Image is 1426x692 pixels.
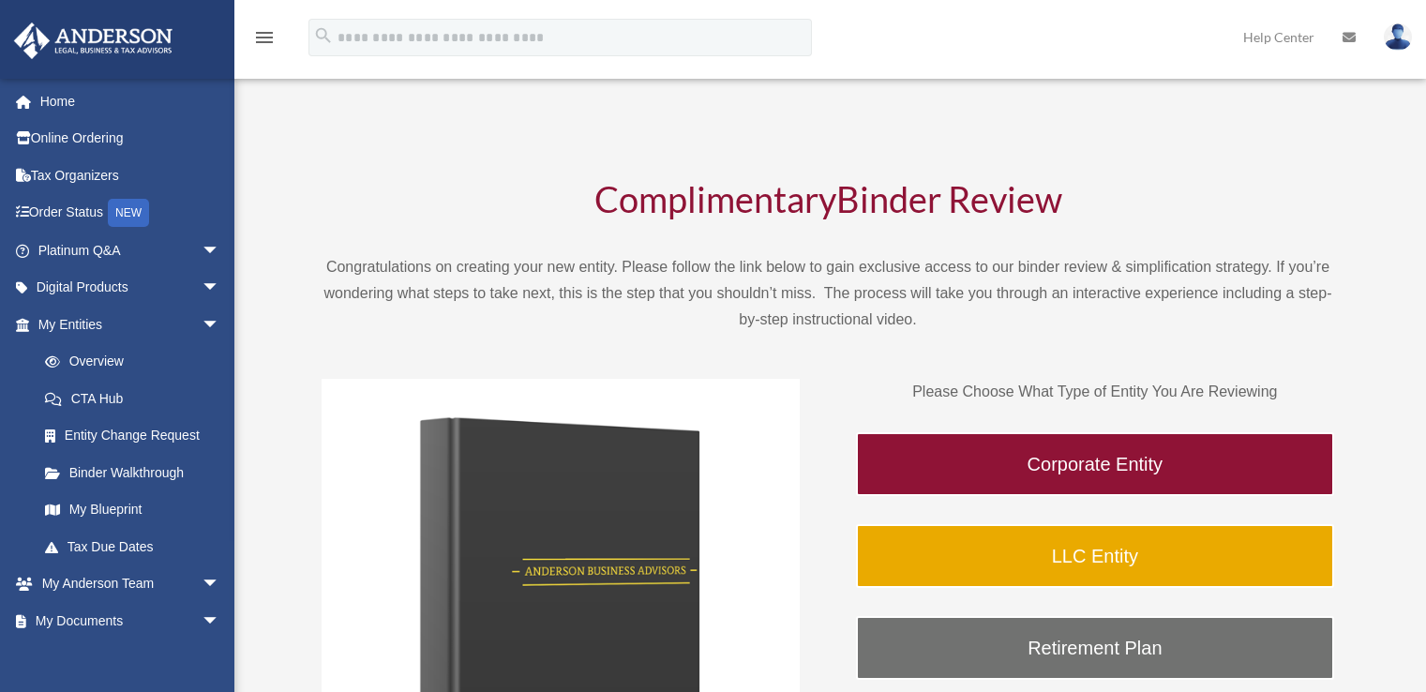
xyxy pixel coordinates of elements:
span: Binder Review [836,177,1062,220]
a: Corporate Entity [856,432,1334,496]
p: Congratulations on creating your new entity. Please follow the link below to gain exclusive acces... [322,254,1334,333]
a: My Documentsarrow_drop_down [13,602,248,639]
span: arrow_drop_down [202,602,239,640]
p: Please Choose What Type of Entity You Are Reviewing [856,379,1334,405]
a: Home [13,83,248,120]
a: Digital Productsarrow_drop_down [13,269,248,307]
span: Complimentary [594,177,836,220]
a: menu [253,33,276,49]
a: Online Ordering [13,120,248,158]
a: Overview [26,343,248,381]
div: NEW [108,199,149,227]
a: Binder Walkthrough [26,454,239,491]
i: search [313,25,334,46]
a: CTA Hub [26,380,248,417]
span: arrow_drop_down [202,565,239,604]
img: Anderson Advisors Platinum Portal [8,23,178,59]
a: Tax Due Dates [26,528,248,565]
span: arrow_drop_down [202,306,239,344]
a: Tax Organizers [13,157,248,194]
img: User Pic [1384,23,1412,51]
span: arrow_drop_down [202,232,239,270]
a: Entity Change Request [26,417,248,455]
span: arrow_drop_down [202,269,239,308]
a: My Anderson Teamarrow_drop_down [13,565,248,603]
a: My Blueprint [26,491,248,529]
a: LLC Entity [856,524,1334,588]
i: menu [253,26,276,49]
a: Retirement Plan [856,616,1334,680]
a: My Entitiesarrow_drop_down [13,306,248,343]
a: Order StatusNEW [13,194,248,233]
a: Platinum Q&Aarrow_drop_down [13,232,248,269]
